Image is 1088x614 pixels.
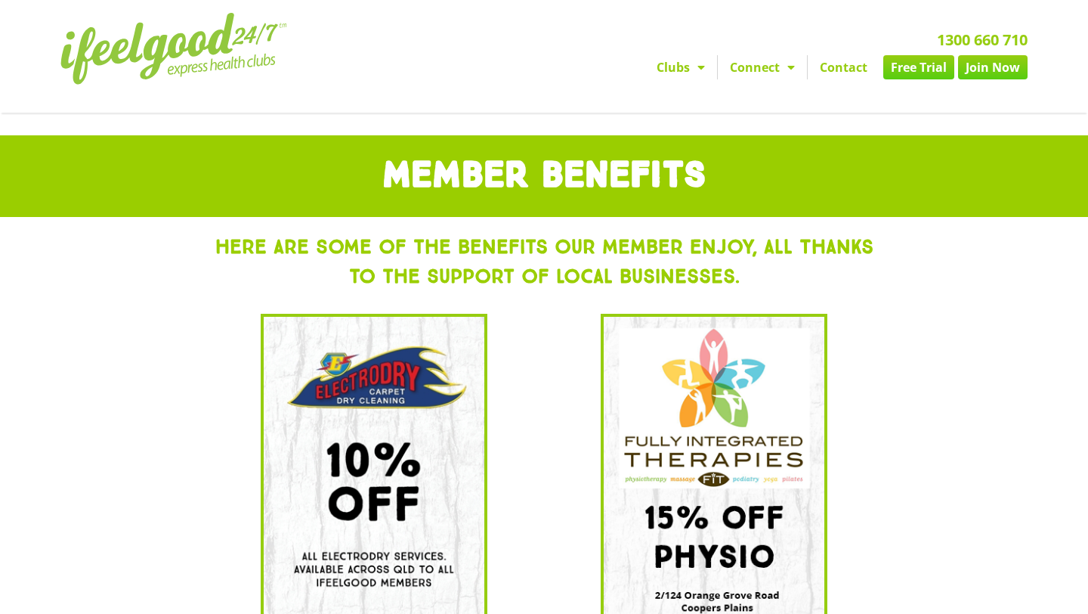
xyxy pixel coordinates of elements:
[8,158,1080,194] h1: MEMBER BENEFITS
[404,55,1028,79] nav: Menu
[718,55,807,79] a: Connect
[937,29,1028,50] a: 1300 660 710
[644,55,717,79] a: Clubs
[808,55,879,79] a: Contact
[883,55,954,79] a: Free Trial
[958,55,1028,79] a: Join Now
[212,232,876,291] h3: Here Are Some of the Benefits Our Member Enjoy, All Thanks to the Support of Local Businesses.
